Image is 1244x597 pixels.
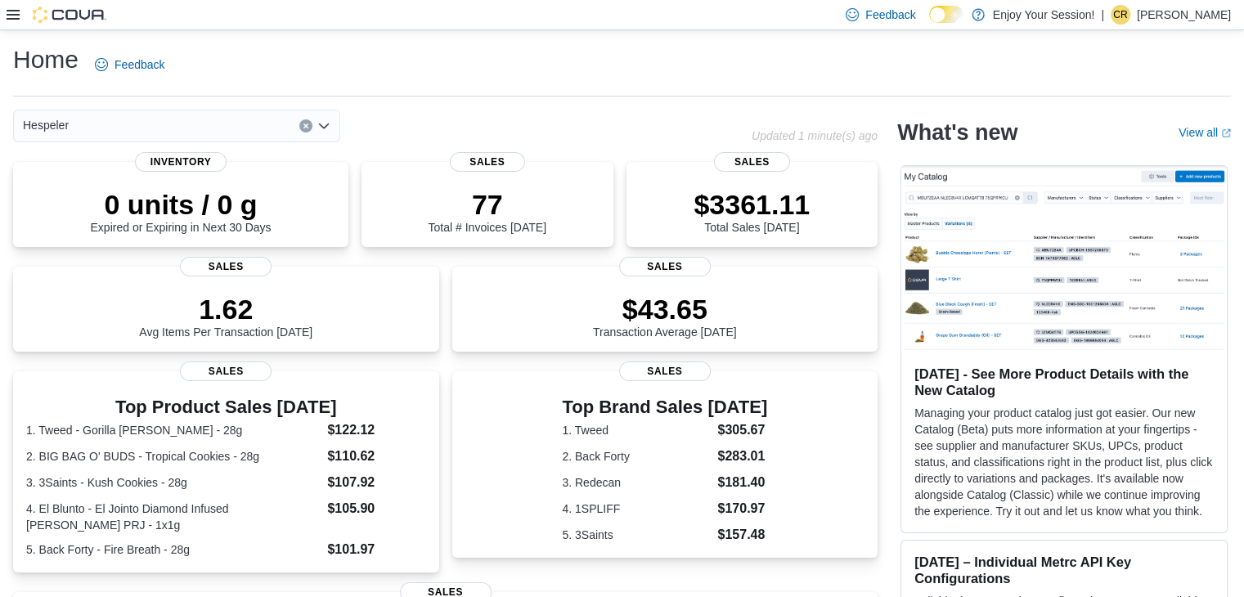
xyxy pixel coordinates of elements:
h1: Home [13,43,79,76]
dt: 2. Back Forty [562,448,711,465]
dt: 2. BIG BAG O' BUDS - Tropical Cookies - 28g [26,448,321,465]
p: $43.65 [593,293,737,325]
span: Dark Mode [929,23,930,24]
dd: $170.97 [717,499,767,518]
dd: $305.67 [717,420,767,440]
p: [PERSON_NAME] [1137,5,1231,25]
a: View allExternal link [1179,126,1231,139]
dt: 4. El Blunto - El Jointo Diamond Infused [PERSON_NAME] PRJ - 1x1g [26,500,321,533]
dt: 5. 3Saints [562,527,711,543]
div: Total # Invoices [DATE] [429,188,546,234]
p: Managing your product catalog just got easier. Our new Catalog (Beta) puts more information at yo... [914,405,1214,519]
dt: 3. 3Saints - Kush Cookies - 28g [26,474,321,491]
p: $3361.11 [694,188,810,221]
dd: $122.12 [327,420,425,440]
span: Sales [619,361,711,381]
span: Hespeler [23,115,69,135]
span: Sales [180,361,272,381]
dd: $101.97 [327,540,425,559]
button: Clear input [299,119,312,132]
dt: 5. Back Forty - Fire Breath - 28g [26,541,321,558]
div: Cameron Raymond [1111,5,1130,25]
dd: $107.92 [327,473,425,492]
div: Expired or Expiring in Next 30 Days [91,188,272,234]
span: Feedback [115,56,164,73]
dd: $181.40 [717,473,767,492]
span: Inventory [135,152,227,172]
span: Feedback [865,7,915,23]
button: Open list of options [317,119,330,132]
span: Sales [714,152,789,172]
input: Dark Mode [929,6,963,23]
p: 1.62 [139,293,312,325]
div: Avg Items Per Transaction [DATE] [139,293,312,339]
dd: $105.90 [327,499,425,518]
dd: $110.62 [327,447,425,466]
svg: External link [1221,128,1231,138]
p: Updated 1 minute(s) ago [752,129,878,142]
div: Total Sales [DATE] [694,188,810,234]
div: Transaction Average [DATE] [593,293,737,339]
h3: [DATE] - See More Product Details with the New Catalog [914,366,1214,398]
h2: What's new [897,119,1017,146]
span: CR [1113,5,1127,25]
span: Sales [450,152,525,172]
dd: $157.48 [717,525,767,545]
dd: $283.01 [717,447,767,466]
p: Enjoy Your Session! [993,5,1095,25]
h3: [DATE] – Individual Metrc API Key Configurations [914,554,1214,586]
p: | [1101,5,1104,25]
span: Sales [619,257,711,276]
p: 0 units / 0 g [91,188,272,221]
h3: Top Product Sales [DATE] [26,397,426,417]
h3: Top Brand Sales [DATE] [562,397,767,417]
span: Sales [180,257,272,276]
img: Cova [33,7,106,23]
dt: 1. Tweed [562,422,711,438]
dt: 3. Redecan [562,474,711,491]
p: 77 [429,188,546,221]
dt: 1. Tweed - Gorilla [PERSON_NAME] - 28g [26,422,321,438]
dt: 4. 1SPLIFF [562,500,711,517]
a: Feedback [88,48,171,81]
